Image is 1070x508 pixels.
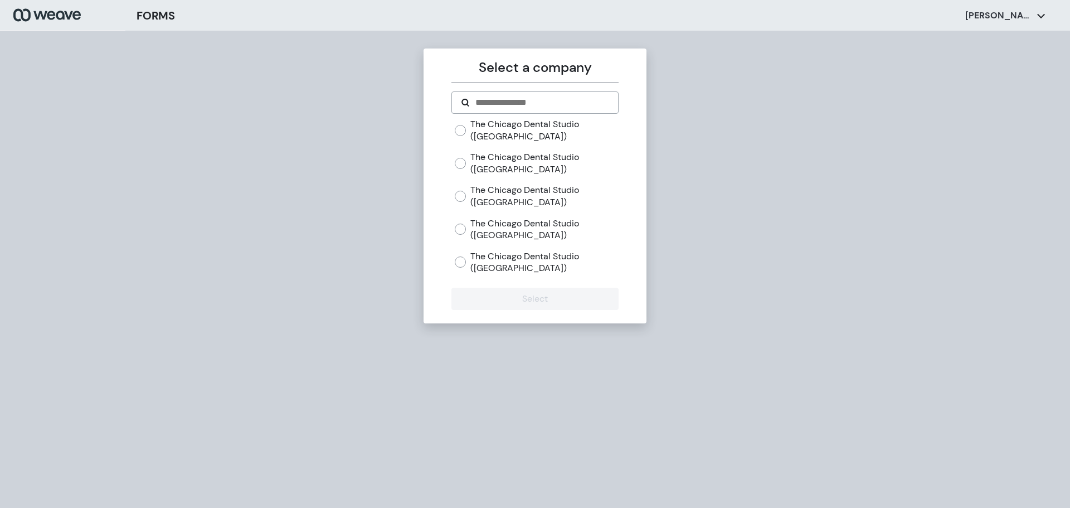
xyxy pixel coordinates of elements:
label: The Chicago Dental Studio ([GEOGRAPHIC_DATA]) [470,250,618,274]
p: [PERSON_NAME] [965,9,1032,22]
label: The Chicago Dental Studio ([GEOGRAPHIC_DATA]) [470,151,618,175]
label: The Chicago Dental Studio ([GEOGRAPHIC_DATA]) [470,217,618,241]
p: Select a company [451,57,618,78]
h3: FORMS [137,7,175,24]
button: Select [451,288,618,310]
input: Search [474,96,609,109]
label: The Chicago Dental Studio ([GEOGRAPHIC_DATA]) [470,184,618,208]
label: The Chicago Dental Studio ([GEOGRAPHIC_DATA]) [470,118,618,142]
